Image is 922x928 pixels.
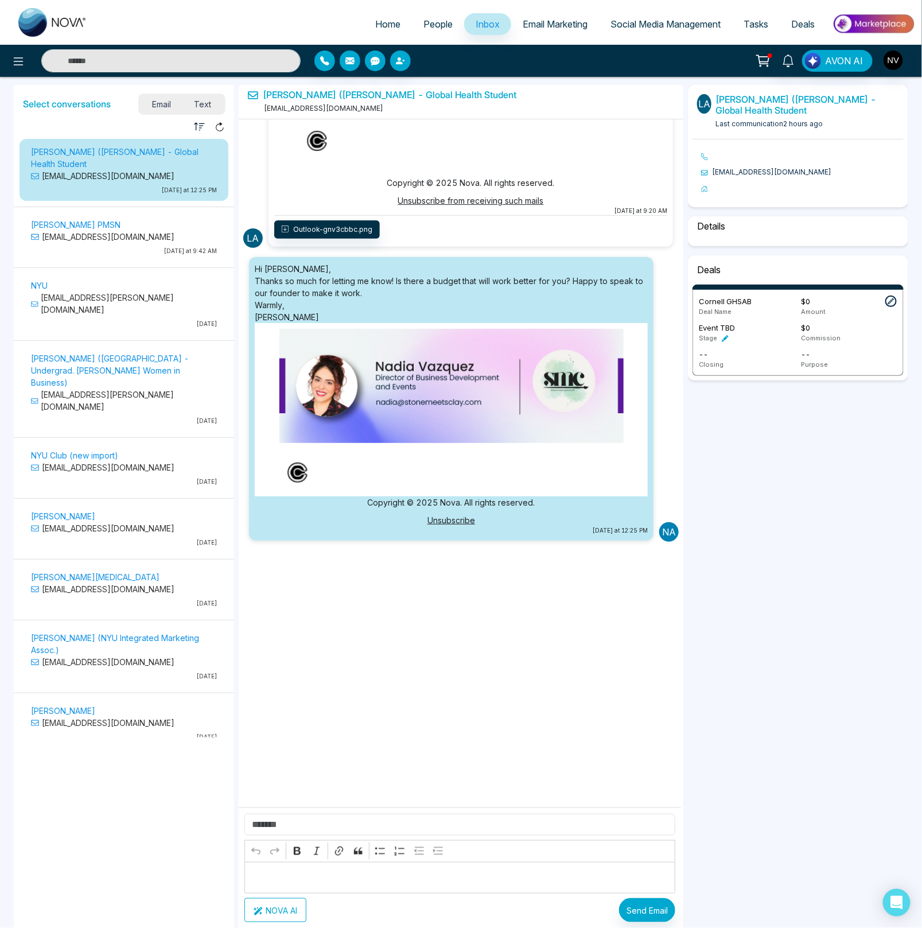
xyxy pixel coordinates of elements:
a: Inbox [464,13,511,35]
p: [PERSON_NAME] [31,705,217,717]
h6: Details [693,216,904,236]
a: Social Media Management [599,13,732,35]
a: Tasks [732,13,780,35]
p: [EMAIL_ADDRESS][PERSON_NAME][DOMAIN_NAME] [31,292,217,316]
span: Cornell GHSAB [699,297,752,306]
a: [PERSON_NAME] ([PERSON_NAME] - Global Health Student [716,94,877,116]
p: [EMAIL_ADDRESS][DOMAIN_NAME] [31,170,217,182]
h6: Deals [693,260,904,280]
p: [DATE] [31,320,217,328]
button: AVON AI [802,50,873,72]
p: NYU [31,279,217,292]
span: Email Marketing [523,18,588,30]
span: Amount [801,308,826,316]
p: NYU Club (new import) [31,449,217,461]
p: La [243,228,263,248]
span: Purpose [801,360,828,368]
p: [EMAIL_ADDRESS][DOMAIN_NAME] [31,656,217,668]
span: [EMAIL_ADDRESS][DOMAIN_NAME] [262,104,383,112]
p: [EMAIL_ADDRESS][PERSON_NAME][DOMAIN_NAME] [31,389,217,413]
a: People [412,13,464,35]
span: Inbox [476,18,500,30]
span: $0 [801,297,810,306]
span: $0 [801,323,810,332]
p: [EMAIL_ADDRESS][DOMAIN_NAME] [31,461,217,473]
small: [DATE] at 9:20 AM [274,207,668,215]
button: NOVA AI [244,898,306,922]
span: Commission [801,334,841,342]
p: Na [659,522,679,542]
a: Email Marketing [511,13,599,35]
p: [EMAIL_ADDRESS][DOMAIN_NAME] [31,717,217,729]
h5: Select conversations [23,99,111,110]
span: -- [801,350,810,359]
a: Deals [780,13,826,35]
span: Social Media Management [610,18,721,30]
img: Lead Flow [805,53,821,69]
button: Send Email [619,898,675,922]
span: Deals [791,18,815,30]
div: Editor editing area: main [244,862,675,894]
img: User Avatar [884,51,903,70]
li: [EMAIL_ADDRESS][DOMAIN_NAME] [701,167,904,177]
a: Outlook-gnv3cbbc.png [274,225,384,235]
p: [DATE] [31,538,217,547]
span: Email [141,96,183,112]
p: [DATE] at 9:42 AM [31,247,217,255]
p: [PERSON_NAME] [31,510,217,522]
span: Closing [699,360,723,368]
span: Text [182,96,223,112]
a: Home [364,13,412,35]
img: Market-place.gif [832,11,915,37]
span: People [423,18,453,30]
p: [DATE] [31,477,217,486]
img: Nova CRM Logo [18,8,87,37]
p: [DATE] [31,733,217,741]
p: [PERSON_NAME] (NYU Integrated Marketing Assoc.) [31,632,217,656]
p: [EMAIL_ADDRESS][DOMAIN_NAME] [31,583,217,595]
a: [PERSON_NAME] ([PERSON_NAME] - Global Health Student [263,90,517,100]
p: [PERSON_NAME] ([GEOGRAPHIC_DATA] - Undergrad. [PERSON_NAME] Women in Business) [31,352,217,389]
p: [DATE] [31,599,217,608]
span: Home [375,18,400,30]
p: [PERSON_NAME] ([PERSON_NAME] - Global Health Student [31,146,217,170]
p: [EMAIL_ADDRESS][DOMAIN_NAME] [31,231,217,243]
span: Deal Name [699,308,732,316]
p: [DATE] [31,417,217,425]
span: Last communication 2 hours ago [716,119,823,128]
p: [PERSON_NAME][MEDICAL_DATA] [31,571,217,583]
p: La [697,94,711,114]
span: Event TBD [699,323,735,332]
p: [PERSON_NAME] PMSN [31,219,217,231]
span: Stage [699,334,717,342]
span: Tasks [744,18,768,30]
div: Editor toolbar [244,840,675,863]
button: Outlook-gnv3cbbc.png [274,220,380,239]
small: [DATE] at 12:25 PM [255,526,648,535]
p: [EMAIL_ADDRESS][DOMAIN_NAME] [31,522,217,534]
div: Open Intercom Messenger [883,889,911,917]
p: [DATE] [31,672,217,681]
span: AVON AI [825,54,863,68]
span: -- [699,350,708,359]
p: [DATE] at 12:25 PM [31,186,217,195]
